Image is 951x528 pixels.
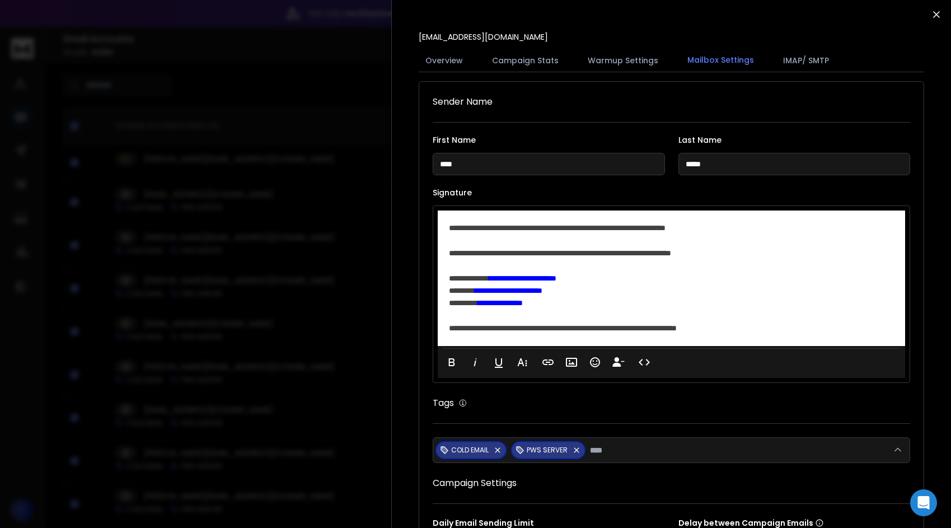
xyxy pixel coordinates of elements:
button: Insert Unsubscribe Link [608,351,629,373]
div: Open Intercom Messenger [910,489,937,516]
label: Last Name [678,136,911,144]
button: Overview [419,48,470,73]
button: Mailbox Settings [681,48,761,73]
h1: Campaign Settings [433,476,910,490]
button: Code View [634,351,655,373]
h1: Sender Name [433,95,910,109]
h1: Tags [433,396,454,410]
label: Signature [433,189,910,197]
p: COLD EMAIL [451,446,489,455]
button: Campaign Stats [485,48,565,73]
button: Warmup Settings [581,48,665,73]
p: [EMAIL_ADDRESS][DOMAIN_NAME] [419,31,548,43]
label: First Name [433,136,665,144]
p: PWS SERVER [527,446,568,455]
button: IMAP/ SMTP [776,48,836,73]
